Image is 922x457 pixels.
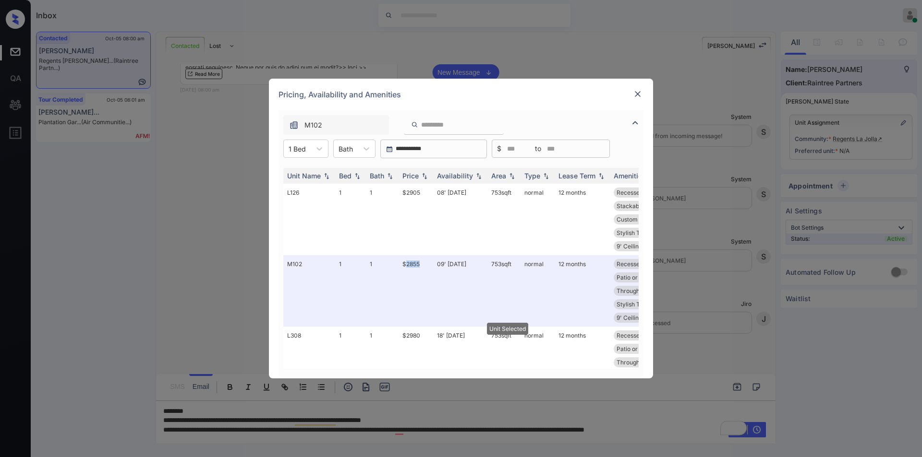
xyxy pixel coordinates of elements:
[617,202,668,210] span: Stackable Washe...
[521,255,555,327] td: normal
[535,143,541,154] span: to
[617,314,645,321] span: 9' Ceilings
[366,184,399,255] td: 1
[617,260,664,268] span: Recessed Ceilin...
[507,173,517,179] img: sorting
[433,255,487,327] td: 09' [DATE]
[433,184,487,255] td: 08' [DATE]
[491,172,506,180] div: Area
[617,243,645,250] span: 9' Ceilings
[524,172,540,180] div: Type
[617,301,659,308] span: Stylish Tile Ba...
[617,216,663,223] span: Custom Cabinets
[617,274,662,281] span: Patio or Balcon...
[352,173,362,179] img: sorting
[335,184,366,255] td: 1
[269,79,653,110] div: Pricing, Availability and Amenities
[287,172,321,180] div: Unit Name
[420,173,429,179] img: sorting
[283,255,335,327] td: M102
[304,120,322,130] span: M102
[370,172,384,180] div: Bath
[521,184,555,255] td: normal
[399,255,433,327] td: $2855
[322,173,331,179] img: sorting
[630,117,641,129] img: icon-zuma
[474,173,484,179] img: sorting
[555,184,610,255] td: 12 months
[399,327,433,398] td: $2980
[617,189,664,196] span: Recessed Ceilin...
[558,172,595,180] div: Lease Term
[487,327,521,398] td: 753 sqft
[617,229,659,236] span: Stylish Tile Ba...
[339,172,352,180] div: Bed
[289,120,299,130] img: icon-zuma
[617,345,662,352] span: Patio or Balcon...
[497,143,501,154] span: $
[385,173,395,179] img: sorting
[283,184,335,255] td: L126
[433,327,487,398] td: 18' [DATE]
[411,120,418,129] img: icon-zuma
[366,327,399,398] td: 1
[487,255,521,327] td: 753 sqft
[617,287,666,294] span: Throughout Plan...
[366,255,399,327] td: 1
[335,327,366,398] td: 1
[617,359,666,366] span: Throughout Plan...
[437,172,473,180] div: Availability
[521,327,555,398] td: normal
[402,172,419,180] div: Price
[555,255,610,327] td: 12 months
[596,173,606,179] img: sorting
[541,173,551,179] img: sorting
[487,184,521,255] td: 753 sqft
[335,255,366,327] td: 1
[617,332,664,339] span: Recessed Ceilin...
[555,327,610,398] td: 12 months
[614,172,646,180] div: Amenities
[399,184,433,255] td: $2905
[633,89,643,99] img: close
[283,327,335,398] td: L308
